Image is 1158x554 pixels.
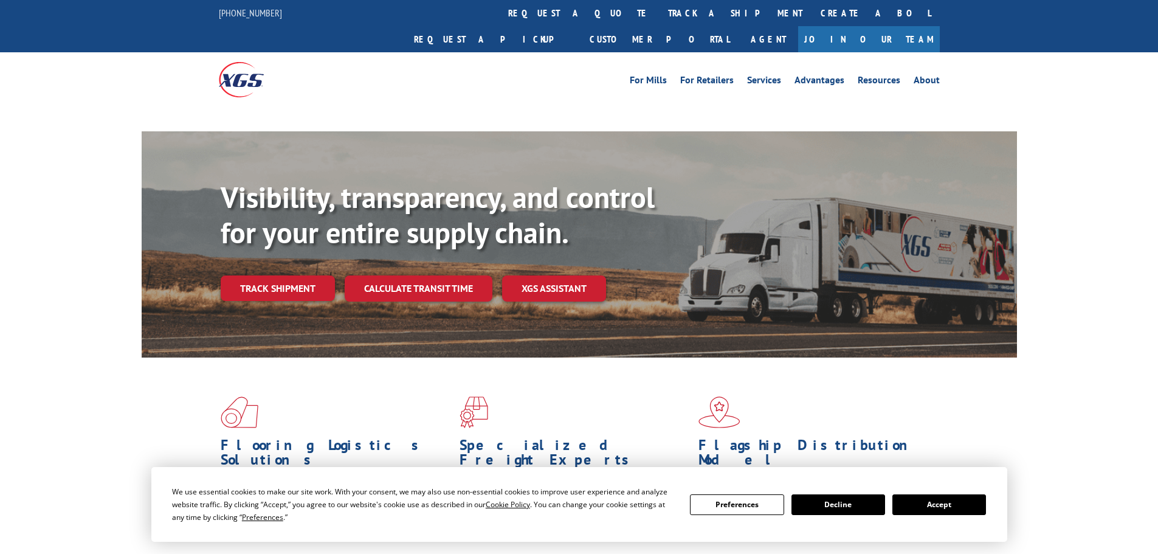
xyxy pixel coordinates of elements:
[242,512,283,522] span: Preferences
[698,396,740,428] img: xgs-icon-flagship-distribution-model-red
[680,75,734,89] a: For Retailers
[914,75,940,89] a: About
[698,438,928,473] h1: Flagship Distribution Model
[172,485,675,524] div: We use essential cookies to make our site work. With your consent, we may also use non-essential ...
[630,75,667,89] a: For Mills
[747,75,781,89] a: Services
[219,7,282,19] a: [PHONE_NUMBER]
[858,75,900,89] a: Resources
[502,275,606,302] a: XGS ASSISTANT
[690,494,784,515] button: Preferences
[892,494,986,515] button: Accept
[151,467,1007,542] div: Cookie Consent Prompt
[221,396,258,428] img: xgs-icon-total-supply-chain-intelligence-red
[405,26,581,52] a: Request a pickup
[798,26,940,52] a: Join Our Team
[581,26,739,52] a: Customer Portal
[739,26,798,52] a: Agent
[221,178,655,251] b: Visibility, transparency, and control for your entire supply chain.
[221,275,335,301] a: Track shipment
[221,438,450,473] h1: Flooring Logistics Solutions
[460,438,689,473] h1: Specialized Freight Experts
[486,499,530,510] span: Cookie Policy
[791,494,885,515] button: Decline
[794,75,844,89] a: Advantages
[460,396,488,428] img: xgs-icon-focused-on-flooring-red
[345,275,492,302] a: Calculate transit time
